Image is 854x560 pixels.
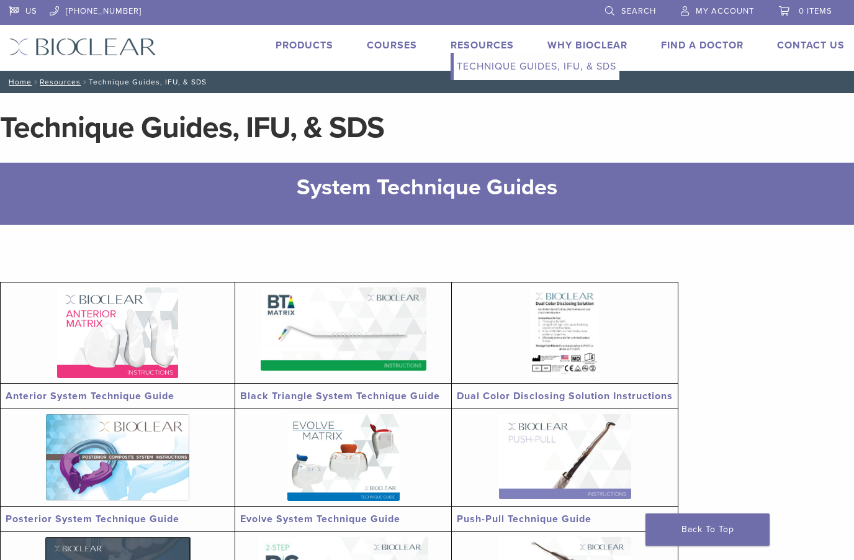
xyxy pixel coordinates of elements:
span: My Account [696,6,754,16]
a: Push-Pull Technique Guide [457,513,591,525]
a: Technique Guides, IFU, & SDS [454,53,619,80]
span: / [32,79,40,85]
a: Back To Top [645,513,770,546]
img: Bioclear [9,38,156,56]
a: Find A Doctor [661,39,744,52]
a: Posterior System Technique Guide [6,513,179,525]
a: Why Bioclear [547,39,627,52]
a: Contact Us [777,39,845,52]
a: Home [5,78,32,86]
h2: System Technique Guides [151,173,702,202]
a: Products [276,39,333,52]
span: 0 items [799,6,832,16]
a: Dual Color Disclosing Solution Instructions [457,390,673,402]
a: Evolve System Technique Guide [240,513,400,525]
a: Resources [40,78,81,86]
span: / [81,79,89,85]
a: Courses [367,39,417,52]
span: Search [621,6,656,16]
a: Resources [451,39,514,52]
a: Black Triangle System Technique Guide [240,390,440,402]
a: Anterior System Technique Guide [6,390,174,402]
